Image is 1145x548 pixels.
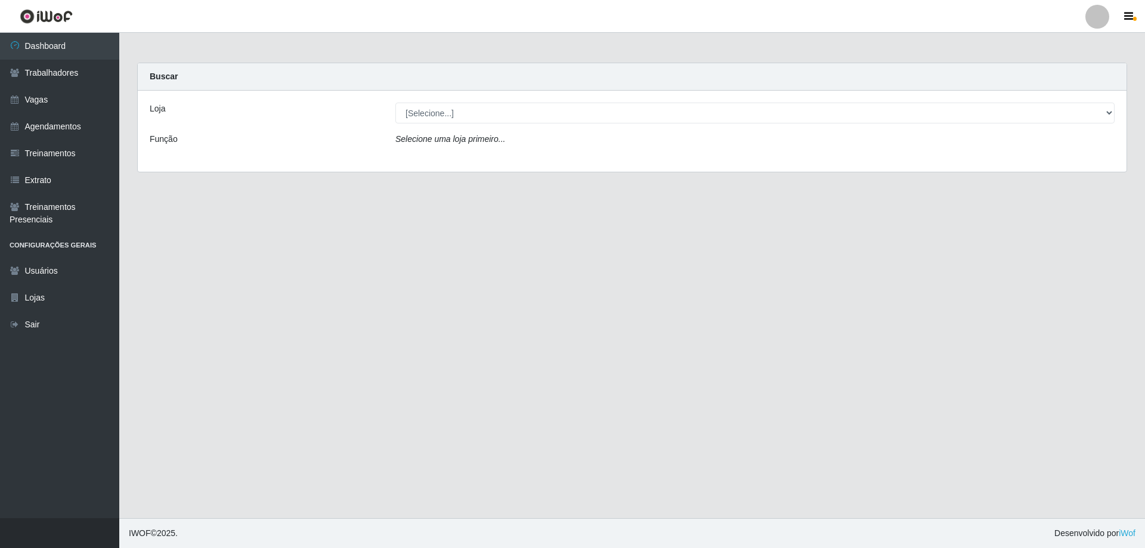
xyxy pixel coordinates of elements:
[150,103,165,115] label: Loja
[20,9,73,24] img: CoreUI Logo
[395,134,505,144] i: Selecione uma loja primeiro...
[129,528,151,538] span: IWOF
[150,72,178,81] strong: Buscar
[1054,527,1135,540] span: Desenvolvido por
[150,133,178,145] label: Função
[1119,528,1135,538] a: iWof
[129,527,178,540] span: © 2025 .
